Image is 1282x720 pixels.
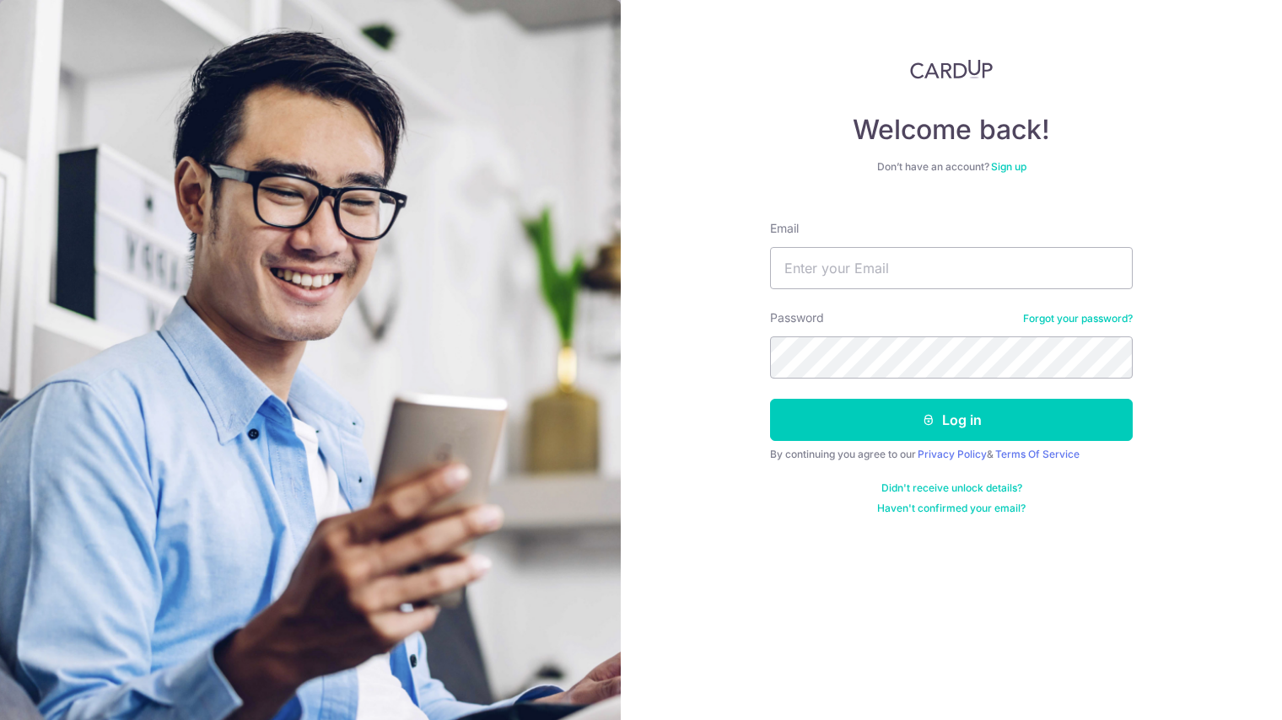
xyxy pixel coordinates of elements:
[770,220,799,237] label: Email
[770,247,1133,289] input: Enter your Email
[770,309,824,326] label: Password
[991,160,1026,173] a: Sign up
[1023,312,1133,325] a: Forgot your password?
[881,481,1022,495] a: Didn't receive unlock details?
[910,59,993,79] img: CardUp Logo
[770,113,1133,147] h4: Welcome back!
[877,502,1026,515] a: Haven't confirmed your email?
[770,160,1133,174] div: Don’t have an account?
[770,448,1133,461] div: By continuing you agree to our &
[918,448,987,460] a: Privacy Policy
[995,448,1080,460] a: Terms Of Service
[770,399,1133,441] button: Log in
